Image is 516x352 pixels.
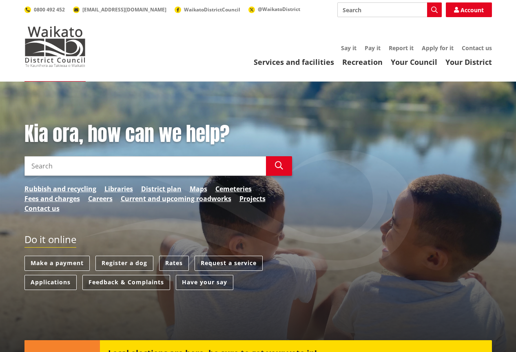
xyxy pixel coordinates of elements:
[24,204,60,213] a: Contact us
[342,57,383,67] a: Recreation
[24,156,266,176] input: Search input
[141,184,182,194] a: District plan
[389,44,414,52] a: Report it
[258,6,300,13] span: @WaikatoDistrict
[337,2,442,17] input: Search input
[88,194,113,204] a: Careers
[104,184,133,194] a: Libraries
[391,57,437,67] a: Your Council
[24,184,96,194] a: Rubbish and recycling
[341,44,357,52] a: Say it
[159,256,189,271] a: Rates
[190,184,207,194] a: Maps
[24,122,292,146] h1: Kia ora, how can we help?
[176,275,233,290] a: Have your say
[184,6,240,13] span: WaikatoDistrictCouncil
[462,44,492,52] a: Contact us
[365,44,381,52] a: Pay it
[121,194,231,204] a: Current and upcoming roadworks
[445,57,492,67] a: Your District
[73,6,166,13] a: [EMAIL_ADDRESS][DOMAIN_NAME]
[24,256,90,271] a: Make a payment
[195,256,263,271] a: Request a service
[239,194,266,204] a: Projects
[24,234,76,248] h2: Do it online
[175,6,240,13] a: WaikatoDistrictCouncil
[24,6,65,13] a: 0800 492 452
[24,26,86,67] img: Waikato District Council - Te Kaunihera aa Takiwaa o Waikato
[422,44,454,52] a: Apply for it
[24,275,77,290] a: Applications
[248,6,300,13] a: @WaikatoDistrict
[24,194,80,204] a: Fees and charges
[254,57,334,67] a: Services and facilities
[95,256,153,271] a: Register a dog
[82,275,170,290] a: Feedback & Complaints
[34,6,65,13] span: 0800 492 452
[446,2,492,17] a: Account
[82,6,166,13] span: [EMAIL_ADDRESS][DOMAIN_NAME]
[215,184,252,194] a: Cemeteries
